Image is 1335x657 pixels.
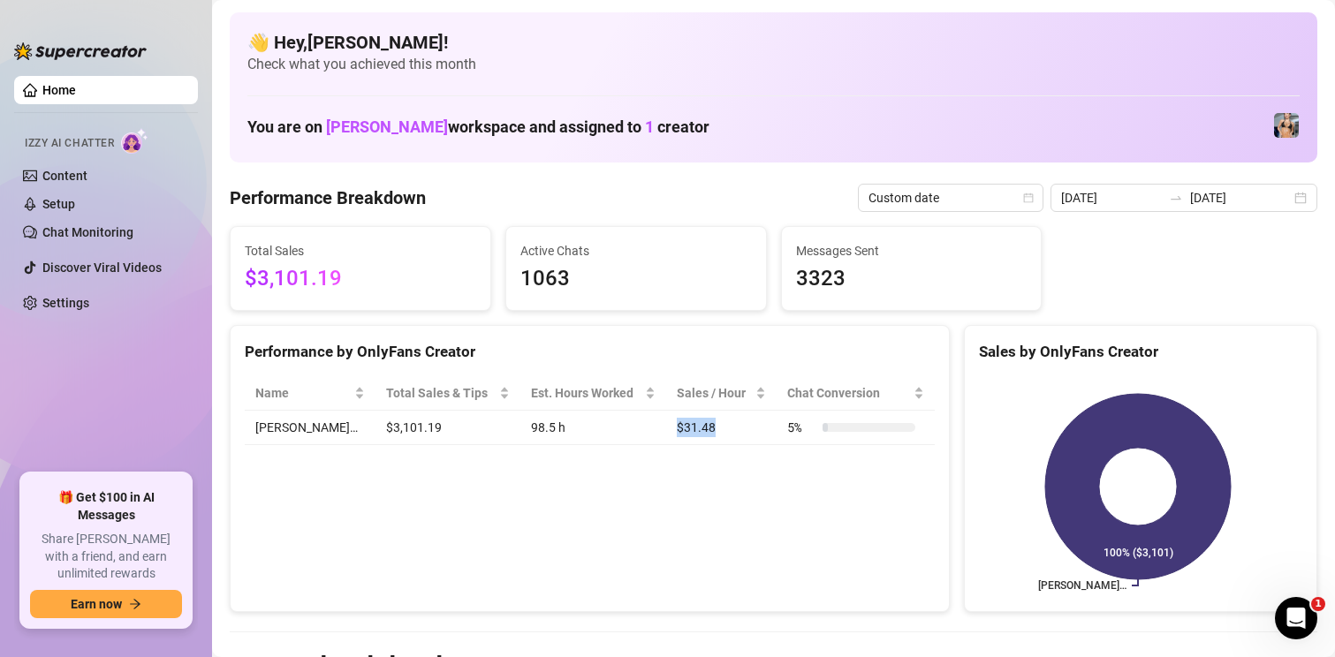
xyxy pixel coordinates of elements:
button: Earn nowarrow-right [30,590,182,618]
span: [PERSON_NAME] [326,117,448,136]
span: Sales / Hour [677,383,752,403]
td: $3,101.19 [375,411,520,445]
td: [PERSON_NAME]… [245,411,375,445]
span: 🎁 Get $100 in AI Messages [30,489,182,524]
span: 3323 [796,262,1028,296]
div: Performance by OnlyFans Creator [245,340,935,364]
th: Chat Conversion [777,376,935,411]
input: End date [1190,188,1291,208]
iframe: Intercom live chat [1275,597,1317,639]
a: Settings [42,296,89,310]
span: Active Chats [520,241,752,261]
td: $31.48 [666,411,777,445]
span: Earn now [71,597,122,611]
span: $3,101.19 [245,262,476,296]
span: arrow-right [129,598,141,610]
span: 5 % [787,418,815,437]
img: logo-BBDzfeDw.svg [14,42,147,60]
a: Home [42,83,76,97]
span: swap-right [1169,191,1183,205]
span: Messages Sent [796,241,1028,261]
span: to [1169,191,1183,205]
span: Chat Conversion [787,383,910,403]
th: Sales / Hour [666,376,777,411]
a: Setup [42,197,75,211]
span: Total Sales & Tips [386,383,496,403]
span: Izzy AI Chatter [25,135,114,152]
span: Total Sales [245,241,476,261]
span: 1 [1311,597,1325,611]
span: Custom date [869,185,1033,211]
img: Veronica [1274,113,1299,138]
img: AI Chatter [121,128,148,154]
div: Sales by OnlyFans Creator [979,340,1302,364]
div: Est. Hours Worked [531,383,641,403]
input: Start date [1061,188,1162,208]
text: [PERSON_NAME]… [1038,579,1126,592]
span: calendar [1023,193,1034,203]
td: 98.5 h [520,411,666,445]
h4: Performance Breakdown [230,185,426,210]
h1: You are on workspace and assigned to creator [247,117,709,137]
span: 1 [645,117,654,136]
a: Content [42,169,87,183]
span: 1063 [520,262,752,296]
th: Total Sales & Tips [375,376,520,411]
span: Name [255,383,351,403]
th: Name [245,376,375,411]
a: Discover Viral Videos [42,261,162,275]
span: Check what you achieved this month [247,55,1300,74]
span: Share [PERSON_NAME] with a friend, and earn unlimited rewards [30,531,182,583]
h4: 👋 Hey, [PERSON_NAME] ! [247,30,1300,55]
a: Chat Monitoring [42,225,133,239]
